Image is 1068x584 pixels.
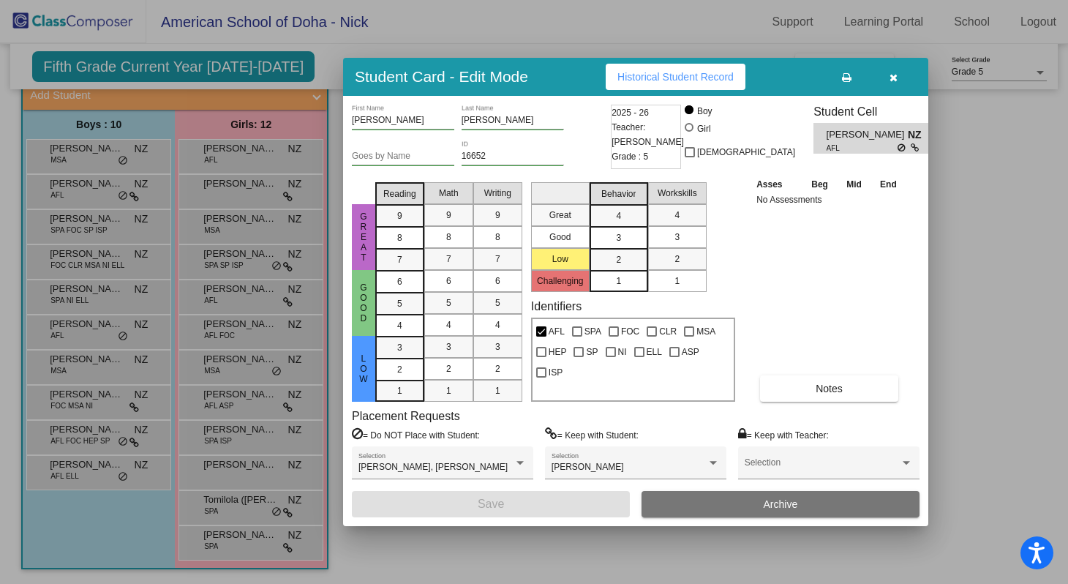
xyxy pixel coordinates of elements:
span: 5 [446,296,451,310]
label: Placement Requests [352,409,460,423]
span: Save [478,498,504,510]
span: 1 [397,384,402,397]
span: Good [357,282,370,323]
span: 2 [616,253,621,266]
span: 8 [495,231,500,244]
span: Low [357,353,370,384]
span: 2 [446,362,451,375]
span: 6 [446,274,451,288]
th: Mid [838,176,870,192]
span: MSA [696,323,715,340]
span: 2 [495,362,500,375]
span: 4 [616,209,621,222]
span: HEP [549,343,567,361]
span: Writing [484,187,511,200]
h3: Student Card - Edit Mode [355,67,528,86]
span: 8 [446,231,451,244]
div: Girl [696,122,711,135]
th: Beg [802,176,837,192]
button: Save [352,491,630,517]
span: SPA [584,323,601,340]
span: Grade : 5 [612,149,648,164]
td: No Assessments [753,192,906,207]
span: 9 [495,209,500,222]
input: Enter ID [462,151,564,162]
span: ASP [682,343,699,361]
span: 5 [495,296,500,310]
span: 3 [397,341,402,354]
span: 7 [495,252,500,266]
th: Asses [753,176,802,192]
span: 1 [495,384,500,397]
span: Teacher: [PERSON_NAME] [612,120,684,149]
span: [PERSON_NAME], [PERSON_NAME] [358,462,508,472]
label: = Keep with Teacher: [738,427,829,442]
span: AFL [827,143,898,154]
span: 3 [446,340,451,353]
span: 4 [397,319,402,332]
span: 1 [616,274,621,288]
span: Great [357,211,370,263]
input: goes by name [352,151,454,162]
span: 5 [397,297,402,310]
span: 2025 - 26 [612,105,649,120]
span: ELL [647,343,662,361]
span: AFL [549,323,565,340]
span: Math [439,187,459,200]
h3: Student Cell [813,105,941,119]
span: 3 [674,231,680,244]
button: Historical Student Record [606,64,745,90]
span: Behavior [601,187,636,201]
span: [PERSON_NAME] [827,127,908,143]
button: Archive [642,491,920,517]
label: = Keep with Student: [545,427,639,442]
span: 4 [446,318,451,332]
span: 6 [495,274,500,288]
span: Archive [764,498,798,510]
span: [PERSON_NAME] [552,462,624,472]
span: 7 [397,253,402,266]
span: 4 [495,318,500,332]
span: Workskills [658,187,697,200]
span: 9 [397,209,402,222]
span: NZ [908,127,928,143]
th: End [870,176,906,192]
span: FOC [621,323,639,340]
span: 8 [397,231,402,244]
span: 2 [674,252,680,266]
label: = Do NOT Place with Student: [352,427,480,442]
span: 7 [446,252,451,266]
span: 6 [397,275,402,288]
span: 3 [616,231,621,244]
span: 1 [446,384,451,397]
span: 9 [446,209,451,222]
span: Notes [816,383,843,394]
span: Historical Student Record [617,71,734,83]
label: Identifiers [531,299,582,313]
span: 4 [674,209,680,222]
span: NI [618,343,627,361]
span: [DEMOGRAPHIC_DATA] [697,143,795,161]
span: ISP [549,364,563,381]
span: 1 [674,274,680,288]
span: SP [586,343,598,361]
span: CLR [659,323,677,340]
span: Reading [383,187,416,201]
div: Boy [696,105,712,118]
span: 3 [495,340,500,353]
button: Notes [760,375,898,402]
span: 2 [397,363,402,376]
